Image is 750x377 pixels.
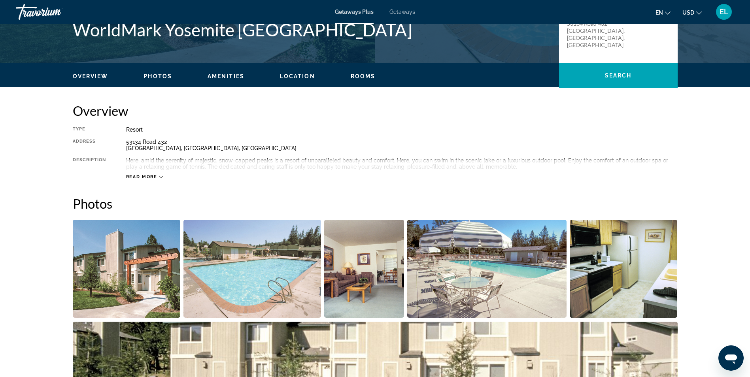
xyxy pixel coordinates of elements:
[567,20,630,49] p: 53134 Road 432 [GEOGRAPHIC_DATA], [GEOGRAPHIC_DATA], [GEOGRAPHIC_DATA]
[559,63,678,88] button: Search
[407,219,567,318] button: Open full-screen image slider
[280,73,315,79] span: Location
[144,73,172,80] button: Photos
[126,157,678,170] div: Here, amid the serenity of majestic, snow-capped peaks is a resort of unparalleled beauty and com...
[126,174,157,179] span: Read more
[73,73,108,80] button: Overview
[714,4,734,20] button: User Menu
[73,139,106,151] div: Address
[208,73,244,80] button: Amenities
[335,9,374,15] a: Getaways Plus
[718,345,744,371] iframe: Button to launch messaging window
[73,157,106,170] div: Description
[570,219,678,318] button: Open full-screen image slider
[73,73,108,79] span: Overview
[73,19,551,40] h1: WorldMark Yosemite [GEOGRAPHIC_DATA]
[16,2,95,22] a: Travorium
[682,7,702,18] button: Change currency
[183,219,321,318] button: Open full-screen image slider
[682,9,694,16] span: USD
[208,73,244,79] span: Amenities
[73,103,678,119] h2: Overview
[324,219,404,318] button: Open full-screen image slider
[280,73,315,80] button: Location
[73,219,181,318] button: Open full-screen image slider
[144,73,172,79] span: Photos
[126,174,164,180] button: Read more
[73,126,106,133] div: Type
[126,126,678,133] div: Resort
[351,73,376,79] span: Rooms
[351,73,376,80] button: Rooms
[73,196,678,211] h2: Photos
[126,139,678,151] div: 53134 Road 432 [GEOGRAPHIC_DATA], [GEOGRAPHIC_DATA], [GEOGRAPHIC_DATA]
[656,7,671,18] button: Change language
[720,8,728,16] span: EL
[656,9,663,16] span: en
[605,72,632,79] span: Search
[389,9,415,15] a: Getaways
